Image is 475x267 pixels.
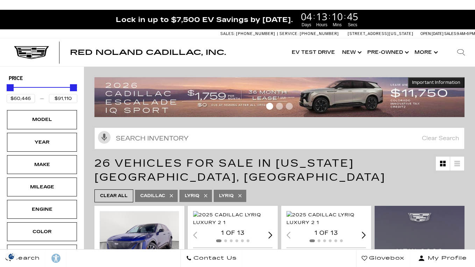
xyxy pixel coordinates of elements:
[193,211,272,226] div: 1 / 2
[457,31,475,36] span: 9 AM-6 PM
[7,110,77,129] div: ModelModel
[3,253,20,260] img: Opt-Out Icon
[9,75,75,82] h5: Price
[7,155,77,174] div: MakeMake
[3,253,20,260] section: Click to Open Cookie Consent Modal
[24,205,59,213] div: Engine
[268,232,272,238] div: Next slide
[24,138,59,146] div: Year
[140,192,165,200] span: Cadillac
[185,192,199,200] span: Lyriq
[286,103,293,110] span: Go to slide 3
[313,11,315,22] span: :
[412,80,460,85] span: Important Information
[49,94,77,103] input: Maximum
[70,84,77,91] div: Maximum Price
[192,253,237,263] span: Contact Us
[220,31,235,36] span: Sales:
[444,31,457,36] span: Sales:
[7,245,77,264] div: BodystyleBodystyle
[7,84,14,91] div: Minimum Price
[180,250,242,267] a: Contact Us
[364,38,411,66] a: Pre-Owned
[344,11,346,22] span: :
[356,250,410,267] a: Glovebox
[193,211,272,226] img: 2025 Cadillac LYRIQ Luxury 2 1
[116,15,293,24] span: Lock in up to $7,500 EV Savings by [DATE].
[300,12,313,21] span: 04
[331,22,344,28] span: Mins
[367,253,404,263] span: Glovebox
[410,250,475,267] button: Open user profile menu
[14,46,49,59] img: Cadillac Dark Logo with Cadillac White Text
[463,13,472,22] a: Close
[219,192,234,200] span: LYRIQ
[70,49,226,56] a: Red Noland Cadillac, Inc.
[7,133,77,152] div: YearYear
[346,12,359,21] span: 45
[346,22,359,28] span: Secs
[220,32,277,36] a: Sales: [PHONE_NUMBER]
[24,161,59,168] div: Make
[100,192,128,200] span: Clear All
[266,103,273,110] span: Go to slide 1
[276,103,283,110] span: Go to slide 2
[236,31,275,36] span: [PHONE_NUMBER]
[11,253,40,263] span: Search
[7,200,77,219] div: EngineEngine
[94,77,465,117] img: 2509-September-FOM-Escalade-IQ-Lease9
[300,22,313,28] span: Days
[277,32,341,36] a: Service: [PHONE_NUMBER]
[286,211,366,226] img: 2025 Cadillac LYRIQ Luxury 2 1
[420,31,444,36] span: Open [DATE]
[7,94,35,103] input: Minimum
[193,229,272,237] div: 1 of 13
[286,211,366,226] div: 1 / 2
[328,11,331,22] span: :
[98,131,111,144] svg: Click to toggle on voice search
[339,38,364,66] a: New
[411,38,440,66] button: More
[315,22,328,28] span: Hours
[362,232,366,238] div: Next slide
[24,116,59,123] div: Model
[286,229,366,237] div: 1 of 13
[288,38,339,66] a: EV Test Drive
[24,183,59,191] div: Mileage
[24,228,59,236] div: Color
[279,31,299,36] span: Service:
[70,48,226,57] span: Red Noland Cadillac, Inc.
[7,178,77,196] div: MileageMileage
[315,12,328,21] span: 13
[348,31,413,36] a: [STREET_ADDRESS][US_STATE]
[331,12,344,21] span: 10
[425,253,467,263] span: My Profile
[7,222,77,241] div: ColorColor
[94,128,465,149] input: Search Inventory
[408,77,465,88] button: Important Information
[7,82,77,103] div: Price
[94,157,385,183] span: 26 Vehicles for Sale in [US_STATE][GEOGRAPHIC_DATA], [GEOGRAPHIC_DATA]
[300,31,339,36] span: [PHONE_NUMBER]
